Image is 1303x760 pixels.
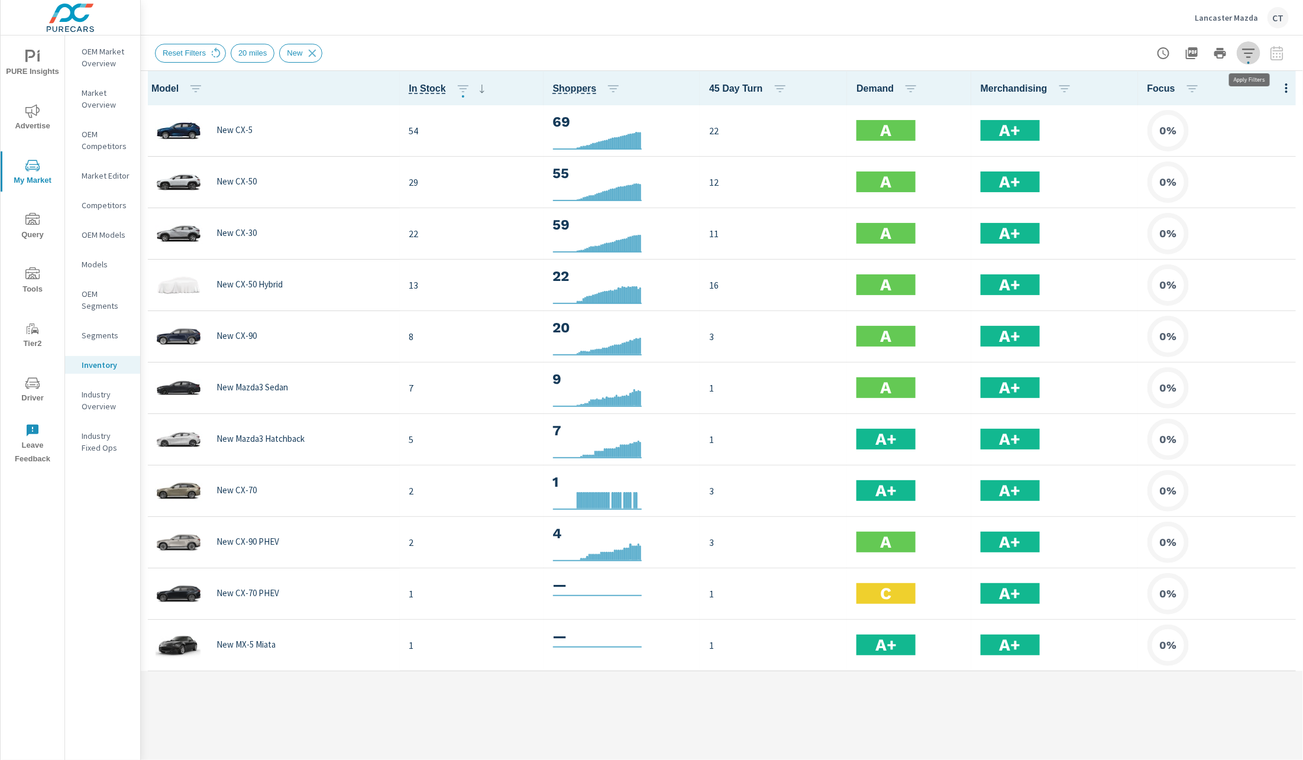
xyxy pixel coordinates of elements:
[875,429,897,449] h2: A+
[709,484,838,498] p: 3
[881,326,892,347] h2: A
[553,575,691,595] h3: —
[65,427,140,457] div: Industry Fixed Ops
[4,104,61,133] span: Advertise
[881,583,892,604] h2: C
[155,525,202,560] img: glamour
[216,228,257,238] p: New CX-30
[1268,7,1289,28] div: CT
[409,432,534,447] p: 5
[82,170,131,182] p: Market Editor
[709,381,838,395] p: 1
[1000,120,1021,141] h2: A+
[409,381,534,395] p: 7
[65,125,140,155] div: OEM Competitors
[82,329,131,341] p: Segments
[216,639,276,650] p: New MX-5 Miata
[409,484,534,498] p: 2
[216,434,305,444] p: New Mazda3 Hatchback
[1159,639,1176,651] h6: 0%
[155,44,226,63] div: Reset Filters
[553,215,691,235] h3: 59
[1159,331,1176,342] h6: 0%
[65,285,140,315] div: OEM Segments
[709,587,838,601] p: 1
[216,279,283,290] p: New CX-50 Hybrid
[981,82,1076,96] span: Merchandising
[709,278,838,292] p: 16
[65,326,140,344] div: Segments
[216,588,279,599] p: New CX-70 PHEV
[82,258,131,270] p: Models
[82,46,131,69] p: OEM Market Overview
[409,535,534,549] p: 2
[1159,228,1176,240] h6: 0%
[155,216,202,251] img: glamour
[65,386,140,415] div: Industry Overview
[709,175,838,189] p: 12
[709,638,838,652] p: 1
[65,43,140,72] div: OEM Market Overview
[216,125,253,135] p: New CX-5
[155,267,202,303] img: glamour
[65,167,140,185] div: Market Editor
[4,376,61,405] span: Driver
[409,124,534,138] p: 54
[1159,125,1176,137] h6: 0%
[1159,382,1176,394] h6: 0%
[709,227,838,241] p: 11
[155,576,202,612] img: glamour
[1000,223,1021,244] h2: A+
[1195,12,1258,23] p: Lancaster Mazda
[881,172,892,192] h2: A
[856,82,923,96] span: Demand
[881,223,892,244] h2: A
[279,44,322,63] div: New
[4,423,61,466] span: Leave Feedback
[1159,588,1176,600] h6: 0%
[4,267,61,296] span: Tools
[875,635,897,655] h2: A+
[1147,82,1242,96] span: Focus
[409,175,534,189] p: 29
[875,480,897,501] h2: A+
[155,473,202,509] img: glamour
[1159,434,1176,445] h6: 0%
[881,274,892,295] h2: A
[216,176,257,187] p: New CX-50
[881,377,892,398] h2: A
[82,430,131,454] p: Industry Fixed Ops
[155,370,202,406] img: glamour
[1000,532,1021,552] h2: A+
[156,48,213,57] span: Reset Filters
[1000,429,1021,449] h2: A+
[1159,485,1176,497] h6: 0%
[1180,41,1204,65] button: "Export Report to PDF"
[709,82,791,96] span: 45 Day Turn
[553,266,691,286] h3: 22
[155,422,202,457] img: glamour
[409,278,534,292] p: 13
[553,421,691,441] h3: 7
[553,82,626,96] span: Shoppers
[409,329,534,344] p: 8
[553,82,597,96] span: A rolling 30 day total of daily Shoppers on the dealership website, averaged over the selected da...
[4,159,61,187] span: My Market
[4,213,61,242] span: Query
[216,331,257,341] p: New CX-90
[553,626,691,646] h3: —
[231,48,274,57] span: 20 miles
[553,163,691,183] h3: 55
[553,523,691,544] h3: 4
[881,532,892,552] h2: A
[4,50,61,79] span: PURE Insights
[409,227,534,241] p: 22
[409,638,534,652] p: 1
[151,82,208,96] span: Model
[216,382,288,393] p: New Mazda3 Sedan
[155,628,202,663] img: glamour
[155,113,202,148] img: glamour
[82,128,131,152] p: OEM Competitors
[709,535,838,549] p: 3
[65,256,140,273] div: Models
